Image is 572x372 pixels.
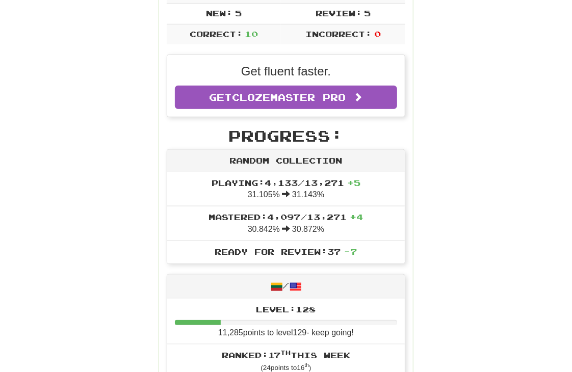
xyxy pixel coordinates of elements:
[347,178,360,188] span: + 5
[175,63,397,80] p: Get fluent faster.
[364,8,371,18] span: 5
[215,247,357,256] span: Ready for Review: 37
[167,275,405,299] div: /
[235,8,242,18] span: 5
[344,247,357,256] span: - 7
[190,29,243,39] span: Correct:
[316,8,362,18] span: Review:
[222,350,350,360] span: Ranked: 17 this week
[167,172,405,207] li: 31.105% 31.143%
[374,29,381,39] span: 0
[209,212,363,222] span: Mastered: 4,097 / 13,271
[232,92,346,103] span: Clozemaster Pro
[167,150,405,172] div: Random Collection
[167,299,405,344] li: 11,285 points to level 129 - keep going!
[261,364,311,371] small: ( 24 points to 16 )
[245,29,258,39] span: 10
[206,8,232,18] span: New:
[212,178,360,188] span: Playing: 4,133 / 13,271
[280,349,291,356] sup: th
[350,212,363,222] span: + 4
[305,362,309,368] sup: th
[256,304,316,314] span: Level: 128
[167,127,405,144] h2: Progress:
[175,86,397,109] a: GetClozemaster Pro
[305,29,372,39] span: Incorrect:
[167,206,405,241] li: 30.842% 30.872%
